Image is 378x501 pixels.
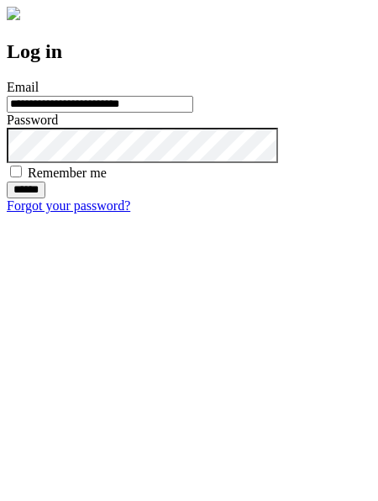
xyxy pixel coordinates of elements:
img: logo-4e3dc11c47720685a147b03b5a06dd966a58ff35d612b21f08c02c0306f2b779.png [7,7,20,20]
a: Forgot your password? [7,198,130,213]
label: Password [7,113,58,127]
h2: Log in [7,40,371,63]
label: Remember me [28,166,107,180]
label: Email [7,80,39,94]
